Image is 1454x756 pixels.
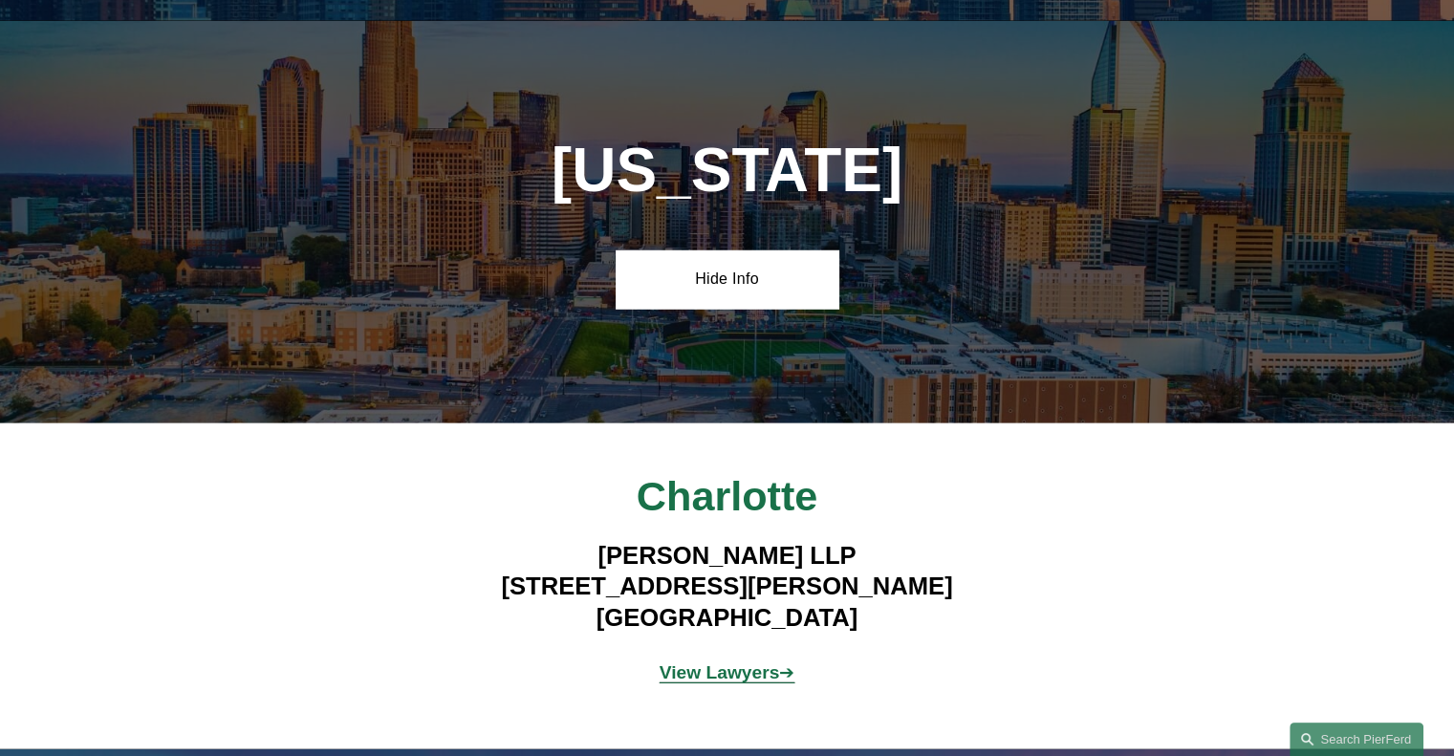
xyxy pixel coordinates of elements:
[393,540,1062,633] h4: [PERSON_NAME] LLP [STREET_ADDRESS][PERSON_NAME] [GEOGRAPHIC_DATA]
[616,250,838,308] a: Hide Info
[660,662,780,682] strong: View Lawyers
[1290,723,1423,756] a: Search this site
[660,662,795,682] a: View Lawyers➔
[448,136,1006,205] h1: [US_STATE]
[660,662,795,682] span: ➔
[637,473,818,519] span: Charlotte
